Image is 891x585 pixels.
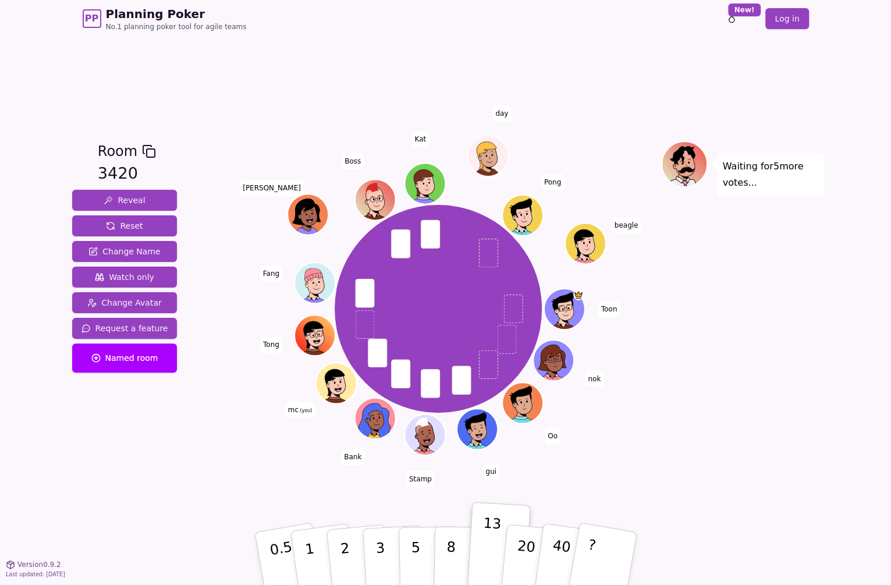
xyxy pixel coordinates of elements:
button: Named room [72,343,178,373]
button: Reset [72,215,178,236]
span: Watch only [95,271,154,283]
a: PPPlanning PokerNo.1 planning poker tool for agile teams [83,6,247,31]
span: Change Name [88,246,160,257]
span: Request a feature [81,322,168,334]
span: Click to change your name [342,153,364,169]
span: Click to change your name [341,449,364,465]
span: Click to change your name [541,174,564,190]
button: Watch only [72,267,178,288]
button: Version0.9.2 [6,560,61,569]
span: Reset [106,220,143,232]
p: 13 [480,515,502,579]
p: Waiting for 5 more votes... [723,158,818,191]
span: PP [85,12,98,26]
span: Last updated: [DATE] [6,571,65,577]
span: Click to change your name [585,370,604,387]
div: New! [728,3,761,16]
span: Click to change your name [411,131,429,147]
span: (you) [299,407,313,413]
span: Room [98,141,137,162]
span: Click to change your name [545,428,560,444]
span: Click to change your name [240,180,304,196]
span: Click to change your name [482,463,499,480]
button: Change Avatar [72,292,178,313]
span: No.1 planning poker tool for agile teams [106,22,247,31]
span: Click to change your name [406,471,435,487]
span: Named room [91,352,158,364]
div: 3420 [98,162,156,186]
span: Click to change your name [260,265,282,282]
span: Planning Poker [106,6,247,22]
span: Click to change your name [260,336,282,353]
button: Reveal [72,190,178,211]
span: Click to change your name [492,105,511,122]
span: Click to change your name [598,301,620,317]
span: Toon is the host [573,290,584,300]
span: Version 0.9.2 [17,560,61,569]
button: Request a feature [72,318,178,339]
span: Reveal [104,194,145,206]
span: Change Avatar [87,297,162,309]
a: Log in [765,8,808,29]
button: Change Name [72,241,178,262]
span: Click to change your name [285,401,315,417]
button: New! [721,8,742,29]
button: Click to change your avatar [317,364,356,402]
span: Click to change your name [612,217,641,233]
